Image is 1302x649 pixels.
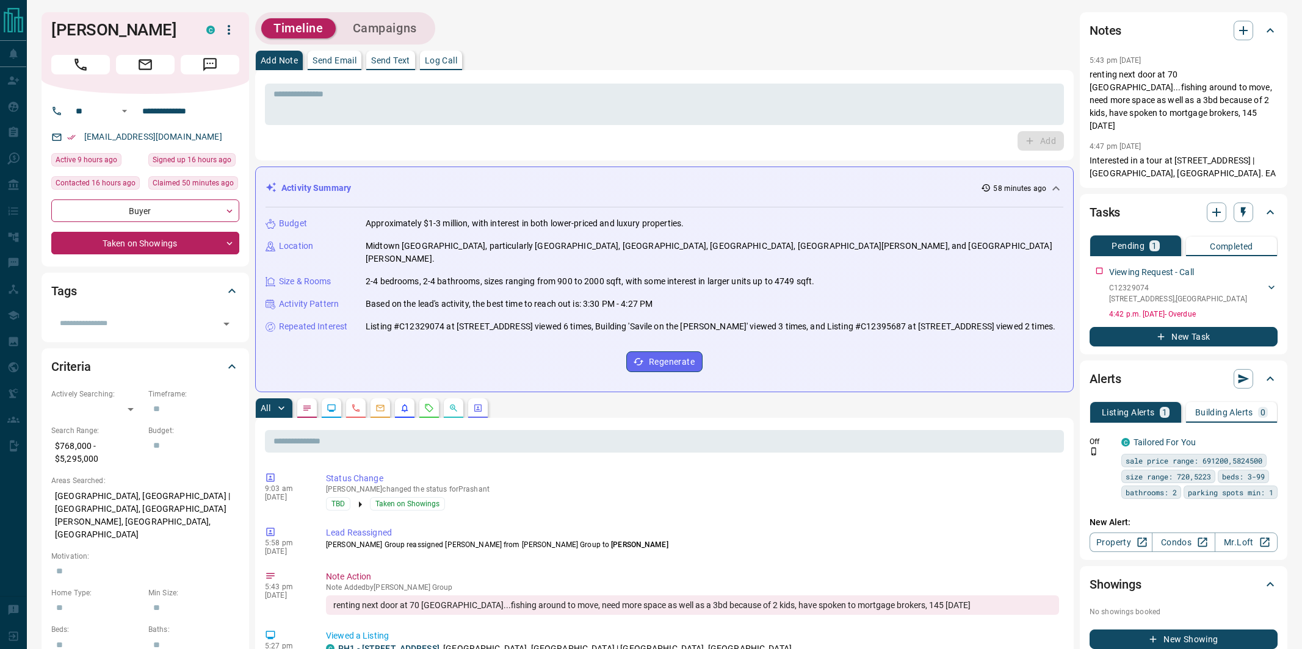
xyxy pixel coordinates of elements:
[1222,470,1265,482] span: beds: 3-99
[51,199,239,222] div: Buyer
[51,486,239,545] p: [GEOGRAPHIC_DATA], [GEOGRAPHIC_DATA] | [GEOGRAPHIC_DATA], [GEOGRAPHIC_DATA][PERSON_NAME], [GEOGRA...
[56,177,136,189] span: Contacted 16 hours ago
[366,217,684,230] p: Approximately $1-3 million, with interest in both lower-priced and luxury properties.
[281,182,351,195] p: Activity Summary
[327,403,336,413] svg: Lead Browsing Activity
[326,583,1059,592] p: Note Added by [PERSON_NAME] Group
[1109,293,1247,304] p: [STREET_ADDRESS] , [GEOGRAPHIC_DATA]
[626,351,703,372] button: Regenerate
[51,232,239,254] div: Taken on Showings
[266,177,1063,199] div: Activity Summary58 minutes ago
[1109,282,1247,293] p: C12329074
[51,276,239,306] div: Tags
[326,539,1059,550] p: [PERSON_NAME] Group reassigned [PERSON_NAME] from [PERSON_NAME] Group to
[1090,56,1141,65] p: 5:43 pm [DATE]
[326,472,1059,485] p: Status Change
[425,56,457,65] p: Log Call
[265,539,308,547] p: 5:58 pm
[1134,437,1196,447] a: Tailored For You
[1126,454,1262,467] span: sale price range: 691200,5824500
[279,298,339,310] p: Activity Pattern
[84,132,222,142] a: [EMAIL_ADDRESS][DOMAIN_NAME]
[1109,309,1278,320] p: 4:42 p.m. [DATE] - Overdue
[1090,575,1141,594] h2: Showings
[51,357,91,376] h2: Criteria
[375,498,439,510] span: Taken on Showings
[1109,266,1194,279] p: Viewing Request - Call
[218,315,235,332] button: Open
[1152,532,1215,552] a: Condos
[1090,203,1120,222] h2: Tasks
[1090,570,1278,599] div: Showings
[148,153,239,170] div: Thu Sep 11 2025
[265,484,308,493] p: 9:03 am
[206,26,215,34] div: condos.ca
[1195,408,1253,417] p: Building Alerts
[473,403,483,413] svg: Agent Actions
[116,55,175,74] span: Email
[993,183,1046,194] p: 58 minutes ago
[326,570,1059,583] p: Note Action
[1090,21,1121,40] h2: Notes
[153,177,234,189] span: Claimed 50 minutes ago
[1090,16,1278,45] div: Notes
[371,56,410,65] p: Send Text
[117,104,132,118] button: Open
[279,275,331,288] p: Size & Rooms
[181,55,239,74] span: Message
[51,176,142,193] div: Thu Sep 11 2025
[326,595,1059,615] div: renting next door at 70 [GEOGRAPHIC_DATA]...fishing around to move, need more space as well as a ...
[51,624,142,635] p: Beds:
[1126,486,1177,498] span: bathrooms: 2
[1162,408,1167,417] p: 1
[51,55,110,74] span: Call
[1090,327,1278,346] button: New Task
[366,275,814,288] p: 2-4 bedrooms, 2-4 bathrooms, sizes ranging from 900 to 2000 sqft, with some interest in larger un...
[51,436,142,469] p: $768,000 - $5,295,000
[1215,532,1278,552] a: Mr.Loft
[366,240,1063,265] p: Midtown [GEOGRAPHIC_DATA], particularly [GEOGRAPHIC_DATA], [GEOGRAPHIC_DATA], [GEOGRAPHIC_DATA], ...
[611,540,668,549] span: [PERSON_NAME]
[1112,242,1145,250] p: Pending
[51,425,142,436] p: Search Range:
[51,352,239,381] div: Criteria
[56,154,117,166] span: Active 9 hours ago
[331,498,345,510] span: TBD
[1090,516,1278,529] p: New Alert:
[148,624,239,635] p: Baths:
[51,389,142,400] p: Actively Searching:
[375,403,385,413] svg: Emails
[51,475,239,486] p: Areas Searched:
[1090,629,1278,649] button: New Showing
[153,154,231,166] span: Signed up 16 hours ago
[67,133,76,142] svg: Email Verified
[1260,408,1265,417] p: 0
[148,176,239,193] div: Fri Sep 12 2025
[51,153,142,170] div: Thu Sep 11 2025
[1090,142,1141,151] p: 4:47 pm [DATE]
[326,526,1059,539] p: Lead Reassigned
[265,493,308,501] p: [DATE]
[279,320,347,333] p: Repeated Interest
[1090,68,1278,132] p: renting next door at 70 [GEOGRAPHIC_DATA]...fishing around to move, need more space as well as a ...
[1210,242,1253,251] p: Completed
[326,629,1059,642] p: Viewed a Listing
[261,18,336,38] button: Timeline
[313,56,356,65] p: Send Email
[279,240,313,253] p: Location
[265,583,308,591] p: 5:43 pm
[1121,438,1130,446] div: condos.ca
[148,587,239,598] p: Min Size:
[1090,154,1278,180] p: Interested in a tour at [STREET_ADDRESS] | [GEOGRAPHIC_DATA], [GEOGRAPHIC_DATA]. EA
[341,18,429,38] button: Campaigns
[1090,364,1278,393] div: Alerts
[148,425,239,436] p: Budget:
[148,389,239,400] p: Timeframe:
[261,404,270,412] p: All
[1090,447,1098,456] svg: Push Notification Only
[449,403,458,413] svg: Opportunities
[1090,606,1278,617] p: No showings booked
[51,551,239,562] p: Motivation:
[1188,486,1273,498] span: parking spots min: 1
[302,403,312,413] svg: Notes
